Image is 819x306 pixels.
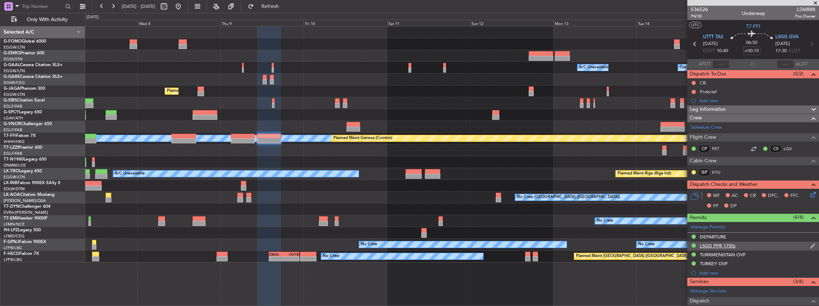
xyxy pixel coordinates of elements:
[4,45,25,50] a: EGGW/LTN
[617,168,671,179] div: Planned Maint Riga (Riga Intl)
[137,20,220,26] div: Wed 8
[284,252,299,256] div: UGTB
[4,145,18,150] span: T7-LZZI
[4,193,55,197] a: LX-AOACitation Mustang
[4,151,22,156] a: EGLF/FAB
[4,92,25,97] a: EGGW/LTN
[690,114,702,122] span: Crew
[19,17,76,22] span: Only With Activity
[690,133,716,142] span: Flight Crew
[4,51,20,55] span: G-ENRG
[4,115,23,121] a: LGAV/ATH
[712,145,728,152] a: PET
[680,62,692,73] div: Owner
[703,40,718,48] span: [DATE]
[54,20,137,26] div: Tue 7
[4,228,18,232] span: 9H-LPZ
[770,145,782,153] div: CS
[795,6,815,13] span: LSM888
[690,157,717,165] span: Cabin Crew
[4,39,22,44] span: G-FOMO
[690,105,726,114] span: Leg Information
[579,62,609,73] div: A/C Unavailable
[4,145,42,150] a: T7-LZZIPraetor 600
[4,122,21,126] span: G-VNOR
[4,39,46,44] a: G-FOMOGlobal 6000
[795,13,815,19] span: Pos Owner
[746,39,757,46] span: 06:50
[691,13,708,19] span: P4/30
[712,169,728,176] a: KYU
[691,288,727,295] a: Manage Services
[636,20,719,26] div: Tue 14
[270,257,284,261] div: -
[700,89,717,95] div: Prebrief
[713,203,718,210] span: FP
[4,98,45,103] a: G-SIRSCitation Excel
[323,251,339,262] div: No Crew
[700,234,726,240] div: DEPARTURE
[690,214,707,222] span: Permits
[387,20,470,26] div: Sat 11
[220,20,304,26] div: Thu 9
[4,216,47,221] a: T7-EMIHawker 900XP
[713,192,720,199] span: MF
[4,257,22,262] a: LFPB/LBG
[122,3,155,10] span: [DATE] - [DATE]
[793,213,804,221] span: (4/4)
[4,181,18,185] span: LX-INB
[4,169,19,173] span: LX-TRO
[4,51,44,55] a: G-ENRGPraetor 600
[775,48,787,55] span: 17:30
[4,163,26,168] a: DNMM/LOS
[470,20,553,26] div: Sun 12
[700,243,736,249] div: LSGG PPR 1750z
[284,257,299,261] div: -
[255,4,285,9] span: Refresh
[244,1,287,12] button: Refresh
[699,98,815,104] div: Add new
[4,104,22,109] a: EGLF/FAB
[691,124,722,131] a: Schedule Crew
[730,203,737,210] span: DP
[167,86,280,97] div: Planned Maint [GEOGRAPHIC_DATA] ([GEOGRAPHIC_DATA])
[784,145,800,152] a: LQV
[775,40,790,48] span: [DATE]
[768,192,779,199] span: DFC,
[4,134,16,138] span: T7-FFI
[4,204,50,209] a: T7-DYNChallenger 604
[699,61,711,68] span: ATOT
[750,192,756,199] span: CR
[689,22,702,28] button: UTC
[691,224,726,231] a: Manage Permits
[597,216,613,226] div: No Crew
[700,261,728,267] div: TURKEY OVF
[638,239,655,250] div: No Crew
[4,63,20,67] span: G-GAAL
[4,134,36,138] a: T7-FFIFalcon 7X
[4,204,20,209] span: T7-DYN
[333,133,392,144] div: Planned Maint Geneva (Cointrin)
[4,68,25,74] a: EGGW/LTN
[793,70,804,78] span: (0/2)
[793,278,804,285] span: (3/6)
[4,110,19,114] span: G-SPCY
[4,87,20,91] span: G-JAGA
[699,270,815,276] div: Add new
[4,186,25,192] a: EDLW/DTM
[4,210,48,215] a: EVRA/[PERSON_NAME]
[4,169,42,173] a: LX-TROLegacy 650
[4,110,42,114] a: G-SPCYLegacy 650
[4,181,60,185] a: LX-INBFalcon 900EX EASy II
[746,23,760,30] span: T7-FFI
[4,252,19,256] span: F-HECD
[4,245,22,251] a: LFPB/LBG
[576,251,689,262] div: Planned Maint [GEOGRAPHIC_DATA] ([GEOGRAPHIC_DATA])
[304,20,387,26] div: Fri 10
[4,87,45,91] a: G-JAGAPhenom 300
[4,63,63,67] a: G-GAALCessna Citation XLS+
[703,48,715,55] span: ETOT
[700,80,706,86] div: CB
[698,145,710,153] div: CP
[4,75,63,79] a: G-GARECessna Citation XLS+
